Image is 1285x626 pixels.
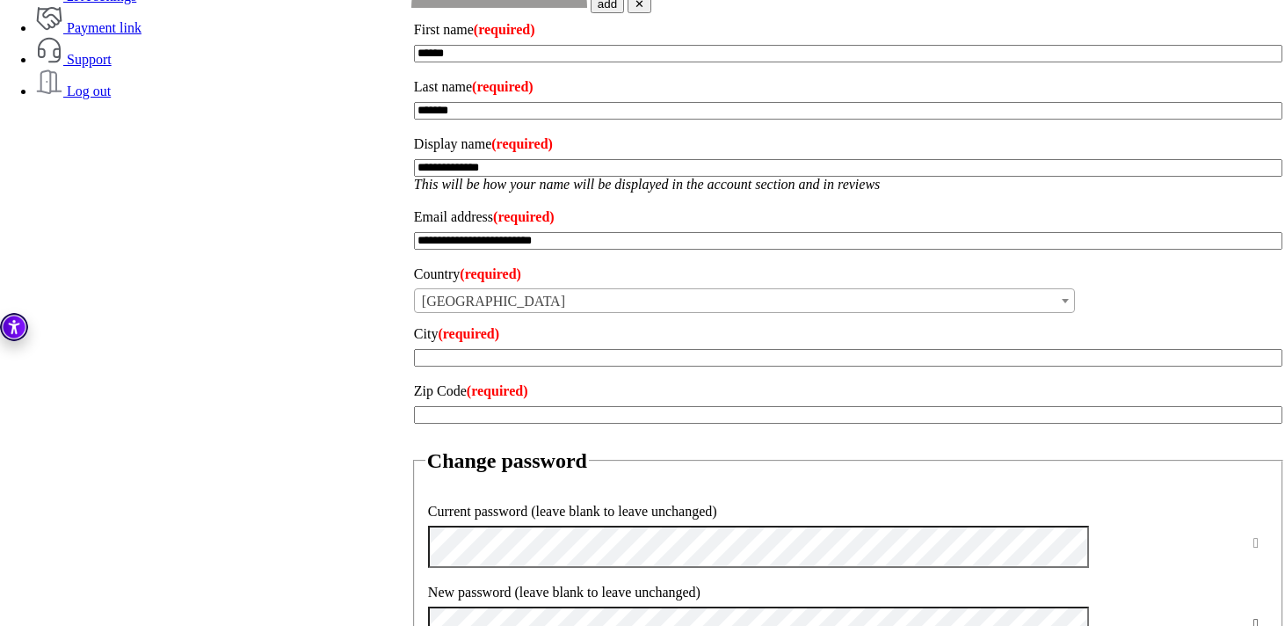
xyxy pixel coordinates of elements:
[35,20,142,35] a: Payment link
[428,498,1268,526] label: Current password (leave blank to leave unchanged)
[35,52,112,67] a: Support
[428,579,1268,607] label: New password (leave blank to leave unchanged)
[414,203,1282,231] label: Email address
[414,377,1282,405] label: Zip Code
[427,449,587,473] h2: Change password
[474,22,535,37] span: (required)
[414,16,1282,44] label: First name
[472,79,534,94] span: (required)
[35,84,111,98] a: Log out
[414,73,1282,101] label: Last name
[414,288,1075,313] span: Italy
[467,383,528,398] span: (required)
[414,130,1282,158] label: Display name
[414,177,880,192] em: This will be how your name will be displayed in the account section and in reviews
[460,266,521,281] span: (required)
[415,289,1074,314] span: Italy
[493,209,555,224] span: (required)
[491,136,553,151] span: (required)
[438,326,499,341] span: (required)
[414,320,1282,348] label: City
[414,260,1282,288] label: Country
